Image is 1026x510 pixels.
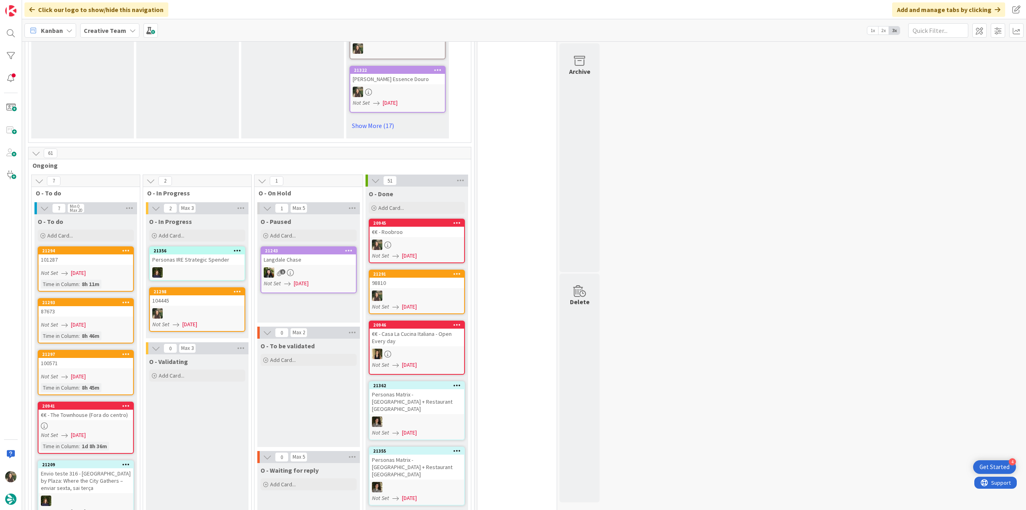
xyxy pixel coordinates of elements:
span: : [79,383,80,392]
i: Not Set [372,361,389,368]
span: 7 [52,203,66,213]
span: [DATE] [402,361,417,369]
a: 2129387673Not Set[DATE]Time in Column:8h 46m [38,298,134,343]
a: 21355Personas Matrix - [GEOGRAPHIC_DATA] + Restaurant [GEOGRAPHIC_DATA]MSNot Set[DATE] [369,447,465,506]
div: 4 [1009,458,1016,465]
div: 21294 [42,248,133,254]
span: [DATE] [402,303,417,311]
img: MC [152,267,163,278]
div: Time in Column [41,383,79,392]
a: 21294101287Not Set[DATE]Time in Column:8h 11m [38,246,134,292]
div: 21356 [150,247,244,254]
i: Not Set [152,321,170,328]
div: 21243 [261,247,356,254]
div: Click our logo to show/hide this navigation [24,2,168,17]
div: 20945€€ - Roobroo [370,219,464,237]
div: MS [370,417,464,427]
div: 20946 [370,321,464,329]
span: : [79,331,80,340]
div: Max 20 [70,208,82,212]
span: Ongoing [32,161,461,169]
div: Archive [569,67,590,76]
div: 21322[PERSON_NAME] Essence Douro [350,67,445,84]
img: IG [372,291,382,301]
span: O - In Progress [147,189,241,197]
div: BC [261,267,356,278]
div: 21322 [354,67,445,73]
a: 2129198810IGNot Set[DATE] [369,270,465,314]
span: Add Card... [159,372,184,379]
div: 21294 [38,247,133,254]
div: Add and manage tabs by clicking [892,2,1005,17]
span: 0 [164,343,177,353]
img: IG [372,240,382,250]
span: 0 [275,452,289,462]
i: Not Set [41,373,58,380]
div: 21356Personas IRE Strategic Spender [150,247,244,265]
span: [DATE] [402,494,417,502]
span: 2x [878,26,889,35]
img: BC [264,267,274,278]
div: 21243Langdale Chase [261,247,356,265]
div: MC [150,267,244,278]
a: 20945€€ - RoobrooIGNot Set[DATE] [369,219,465,263]
span: Support [17,1,36,11]
div: 100571 [38,358,133,368]
b: Creative Team [84,26,126,35]
div: IG [370,240,464,250]
span: Add Card... [378,204,404,211]
span: [DATE] [71,372,86,381]
div: Time in Column [41,442,79,451]
span: Add Card... [47,232,73,239]
div: 21243 [265,248,356,254]
a: 21356Personas IRE Strategic SpenderMC [149,246,245,281]
div: Max 5 [293,206,305,210]
div: 1d 8h 36m [80,442,109,451]
i: Not Set [372,429,389,436]
span: Add Card... [159,232,184,239]
span: O - On Hold [259,189,353,197]
div: IG [150,308,244,319]
div: Max 3 [181,206,194,210]
div: Get Started [980,463,1010,471]
div: 20945 [373,220,464,226]
span: 1 [275,203,289,213]
span: [DATE] [71,321,86,329]
div: 20945 [370,219,464,227]
span: O - To do [36,189,130,197]
a: 21298104445IGNot Set[DATE] [149,287,245,332]
span: [DATE] [402,429,417,437]
a: 21322[PERSON_NAME] Essence DouroIGNot Set[DATE] [349,66,446,113]
div: 21209 [38,461,133,468]
img: IG [353,87,363,97]
span: O - In Progress [149,217,192,226]
span: [DATE] [71,431,86,439]
div: 21209Envio teste 316 - [GEOGRAPHIC_DATA] by Plaza: Where the City Gathers – enviar sexta, sai terça [38,461,133,493]
div: 21356 [153,248,244,254]
span: 51 [383,176,397,185]
div: €€ - Casa La Cucina Italiana - Open Every day [370,329,464,346]
a: 21362Personas Matrix - [GEOGRAPHIC_DATA] + Restaurant [GEOGRAPHIC_DATA]MSNot Set[DATE] [369,381,465,440]
span: : [79,442,80,451]
a: 21297100571Not Set[DATE]Time in Column:8h 45m [38,350,134,395]
div: 21362 [370,382,464,389]
span: Add Card... [270,481,296,488]
div: €€ - The Townhouse (Fora do centro) [38,410,133,420]
span: 0 [275,328,289,337]
img: SP [372,349,382,359]
div: 21291 [370,270,464,278]
img: IG [5,471,16,482]
div: 21209 [42,462,133,467]
i: Not Set [353,99,370,106]
div: Delete [570,297,590,307]
div: 21293 [38,299,133,306]
div: 8h 46m [80,331,101,340]
span: 3x [889,26,900,35]
div: 2129387673 [38,299,133,317]
div: IG [350,87,445,97]
img: MS [372,482,382,492]
span: [DATE] [383,99,398,107]
span: Add Card... [270,232,296,239]
span: 2 [164,203,177,213]
span: O - To be validated [261,342,315,350]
